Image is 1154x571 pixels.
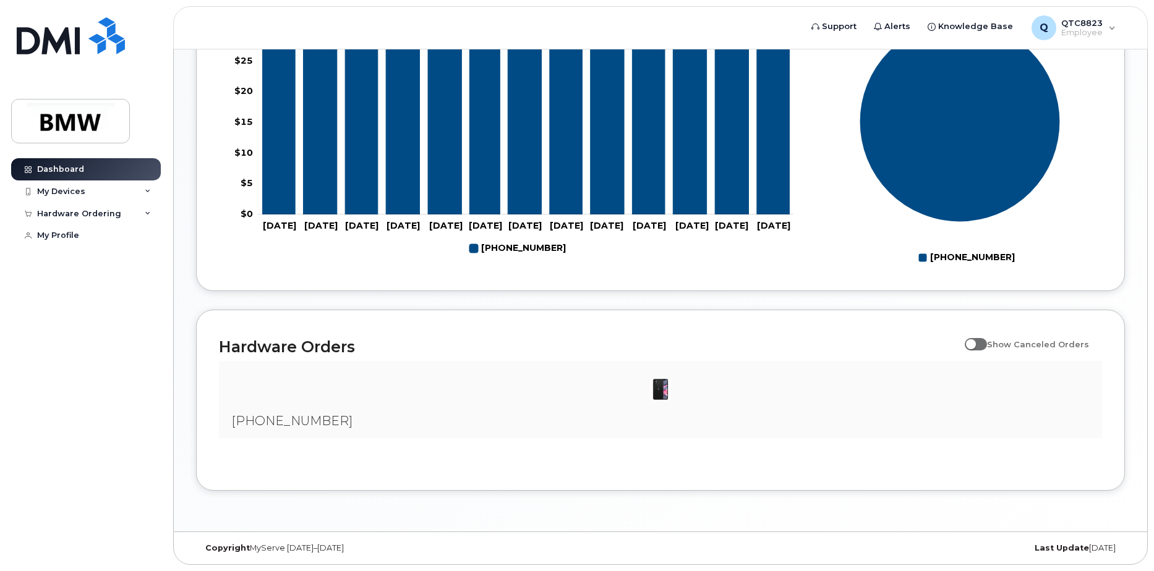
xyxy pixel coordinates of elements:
[859,21,1060,222] g: Series
[345,220,378,231] tspan: [DATE]
[219,337,959,356] h2: Hardware Orders
[591,220,624,231] tspan: [DATE]
[241,177,253,188] tspan: $5
[196,543,506,553] div: MyServe [DATE]–[DATE]
[263,220,296,231] tspan: [DATE]
[757,220,790,231] tspan: [DATE]
[205,543,250,552] strong: Copyright
[884,20,910,33] span: Alerts
[919,14,1022,39] a: Knowledge Base
[822,20,857,33] span: Support
[633,220,666,231] tspan: [DATE]
[1061,18,1103,28] span: QTC8823
[231,413,353,428] span: [PHONE_NUMBER]
[234,85,253,96] tspan: $20
[715,220,748,231] tspan: [DATE]
[234,116,253,127] tspan: $15
[1035,543,1089,552] strong: Last Update
[938,20,1013,33] span: Knowledge Base
[815,543,1125,553] div: [DATE]
[859,21,1060,268] g: Chart
[469,238,566,259] g: 864-275-3637
[241,208,253,219] tspan: $0
[304,220,338,231] tspan: [DATE]
[965,332,975,342] input: Show Canceled Orders
[429,220,463,231] tspan: [DATE]
[550,220,583,231] tspan: [DATE]
[1040,20,1048,35] span: Q
[1023,15,1124,40] div: QTC8823
[234,54,253,66] tspan: $25
[675,220,709,231] tspan: [DATE]
[387,220,420,231] tspan: [DATE]
[469,238,566,259] g: Legend
[509,220,542,231] tspan: [DATE]
[1100,517,1145,562] iframe: Messenger Launcher
[1061,28,1103,38] span: Employee
[865,14,919,39] a: Alerts
[918,247,1015,268] g: Legend
[469,220,502,231] tspan: [DATE]
[263,22,790,214] g: 864-275-3637
[234,146,253,158] tspan: $10
[987,339,1089,349] span: Show Canceled Orders
[803,14,865,39] a: Support
[648,377,673,402] img: iPhone_11.jpg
